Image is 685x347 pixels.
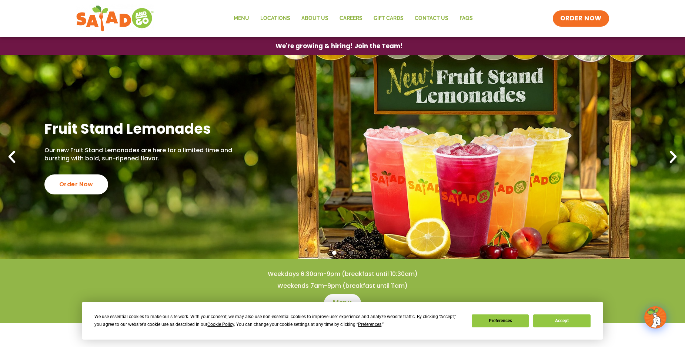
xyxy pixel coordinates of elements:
[44,174,108,194] div: Order Now
[275,43,403,49] span: We're growing & hiring! Join the Team!
[409,10,454,27] a: Contact Us
[15,282,670,290] h4: Weekends 7am-9pm (breakfast until 11am)
[349,251,353,255] span: Go to slide 3
[4,149,20,165] div: Previous slide
[333,298,352,307] span: Menu
[324,294,361,312] a: Menu
[228,10,478,27] nav: Menu
[255,10,296,27] a: Locations
[472,314,529,327] button: Preferences
[560,14,602,23] span: ORDER NOW
[15,270,670,278] h4: Weekdays 6:30am-9pm (breakfast until 10:30am)
[82,302,603,340] div: Cookie Consent Prompt
[332,251,336,255] span: Go to slide 1
[44,120,256,138] h2: Fruit Stand Lemonades
[207,322,234,327] span: Cookie Policy
[665,149,681,165] div: Next slide
[334,10,368,27] a: Careers
[228,10,255,27] a: Menu
[358,322,381,327] span: Preferences
[454,10,478,27] a: FAQs
[94,313,463,328] div: We use essential cookies to make our site work. With your consent, we may also use non-essential ...
[368,10,409,27] a: GIFT CARDS
[341,251,345,255] span: Go to slide 2
[264,37,414,55] a: We're growing & hiring! Join the Team!
[76,4,154,33] img: new-SAG-logo-768×292
[553,10,609,27] a: ORDER NOW
[44,146,256,163] p: Our new Fruit Stand Lemonades are here for a limited time and bursting with bold, sun-ripened fla...
[296,10,334,27] a: About Us
[533,314,590,327] button: Accept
